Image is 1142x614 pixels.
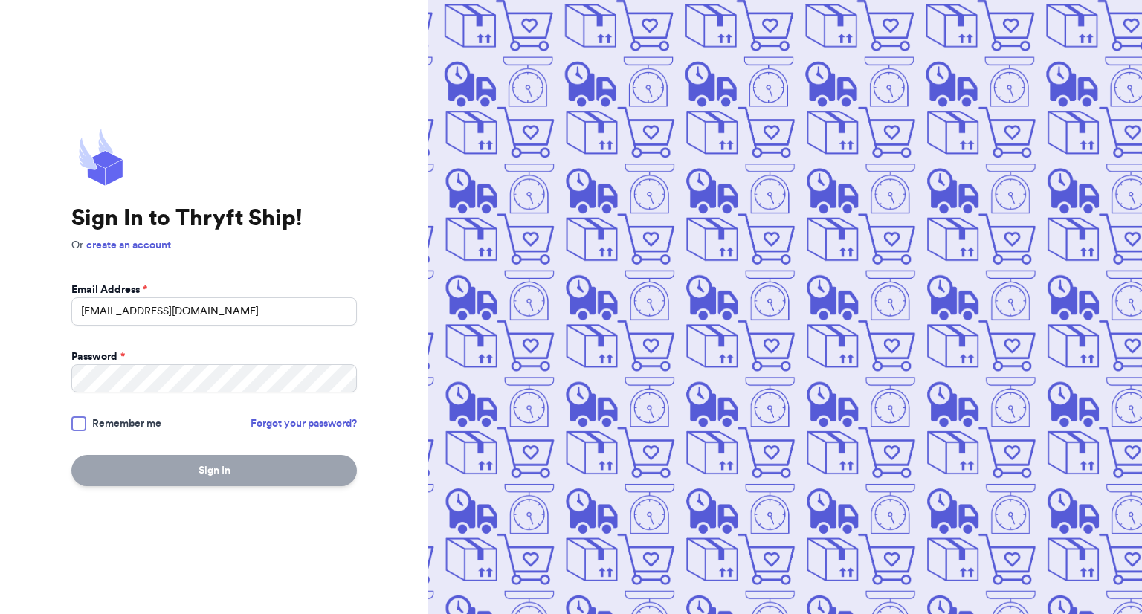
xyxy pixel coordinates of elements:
label: Password [71,349,125,364]
button: Sign In [71,455,357,486]
span: Remember me [92,416,161,431]
a: Forgot your password? [251,416,357,431]
label: Email Address [71,282,147,297]
p: Or [71,238,357,253]
a: create an account [86,240,171,251]
h1: Sign In to Thryft Ship! [71,205,357,232]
